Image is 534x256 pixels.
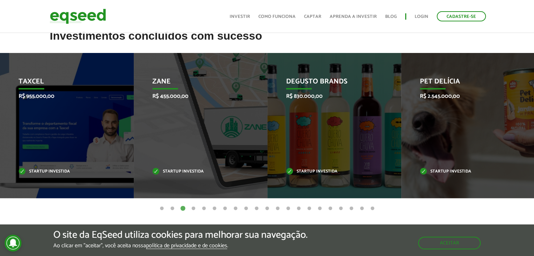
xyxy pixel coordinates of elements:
button: 20 of 21 [358,205,365,212]
button: 4 of 21 [190,205,197,212]
button: 3 of 21 [179,205,186,212]
h2: Investimentos concluídos com sucesso [50,30,484,53]
p: Startup investida [286,170,373,174]
p: Pet Delícia [420,78,506,89]
button: 10 of 21 [253,205,260,212]
button: 18 of 21 [337,205,344,212]
button: 9 of 21 [243,205,250,212]
p: Startup investida [420,170,506,174]
p: R$ 455.000,00 [152,93,239,100]
button: 15 of 21 [306,205,313,212]
a: política de privacidade e de cookies [146,243,227,249]
p: Ao clicar em "aceitar", você aceita nossa . [53,242,308,249]
button: 5 of 21 [200,205,207,212]
button: 14 of 21 [295,205,302,212]
button: 7 of 21 [222,205,229,212]
p: Startup investida [19,170,105,174]
a: Investir [230,14,250,19]
button: 17 of 21 [327,205,334,212]
button: 16 of 21 [316,205,323,212]
a: Como funciona [258,14,296,19]
button: 19 of 21 [348,205,355,212]
button: 21 of 21 [369,205,376,212]
a: Aprenda a investir [330,14,377,19]
h5: O site da EqSeed utiliza cookies para melhorar sua navegação. [53,230,308,241]
a: Captar [304,14,321,19]
a: Blog [385,14,397,19]
button: 11 of 21 [264,205,271,212]
p: R$ 2.545.000,00 [420,93,506,100]
button: 6 of 21 [211,205,218,212]
a: Login [415,14,428,19]
button: Aceitar [418,237,481,249]
a: Cadastre-se [437,11,486,21]
button: 12 of 21 [274,205,281,212]
p: Startup investida [152,170,239,174]
p: Taxcel [19,78,105,89]
p: Degusto Brands [286,78,373,89]
p: Zane [152,78,239,89]
p: R$ 955.000,00 [19,93,105,100]
button: 2 of 21 [169,205,176,212]
button: 13 of 21 [285,205,292,212]
img: EqSeed [50,7,106,26]
button: 1 of 21 [158,205,165,212]
p: R$ 830.000,00 [286,93,373,100]
button: 8 of 21 [232,205,239,212]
